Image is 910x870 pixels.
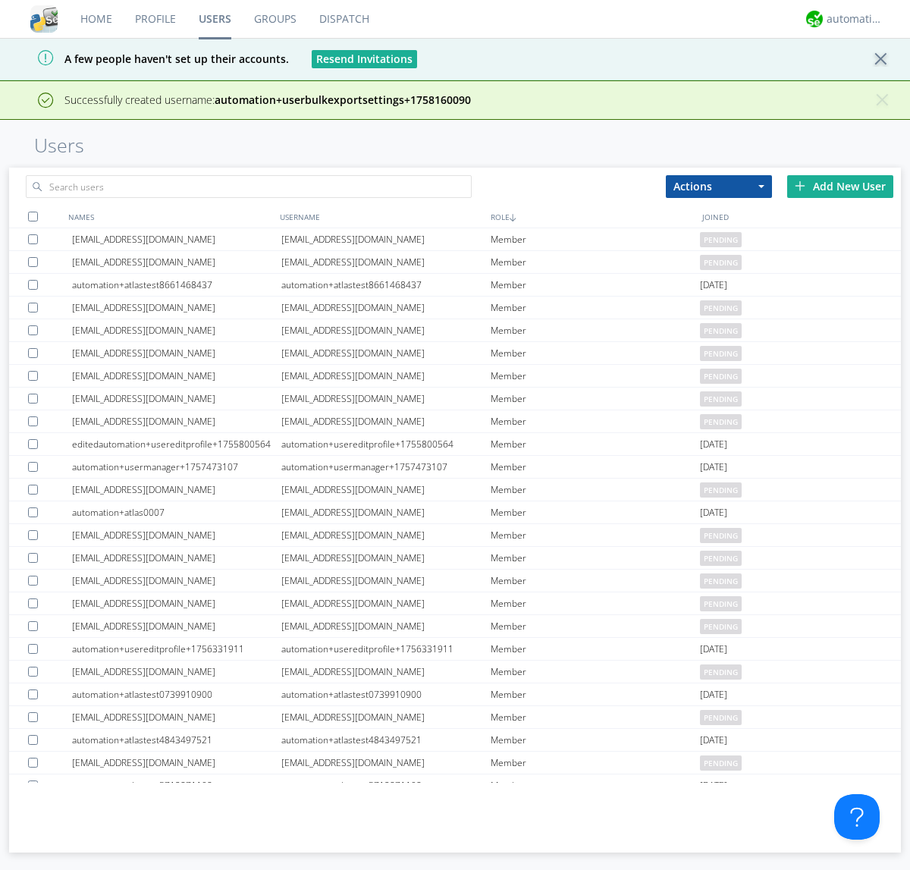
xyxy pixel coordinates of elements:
[700,664,742,680] span: pending
[11,52,289,66] span: A few people haven't set up their accounts.
[281,388,491,410] div: [EMAIL_ADDRESS][DOMAIN_NAME]
[215,93,471,107] strong: automation+userbulkexportsettings+1758160090
[276,206,488,228] div: USERNAME
[9,570,901,592] a: [EMAIL_ADDRESS][DOMAIN_NAME][EMAIL_ADDRESS][DOMAIN_NAME]Memberpending
[72,251,281,273] div: [EMAIL_ADDRESS][DOMAIN_NAME]
[9,547,901,570] a: [EMAIL_ADDRESS][DOMAIN_NAME][EMAIL_ADDRESS][DOMAIN_NAME]Memberpending
[491,319,700,341] div: Member
[72,365,281,387] div: [EMAIL_ADDRESS][DOMAIN_NAME]
[698,206,910,228] div: JOINED
[491,274,700,296] div: Member
[26,175,472,198] input: Search users
[806,11,823,27] img: d2d01cd9b4174d08988066c6d424eccd
[700,501,727,524] span: [DATE]
[281,752,491,774] div: [EMAIL_ADDRESS][DOMAIN_NAME]
[72,274,281,296] div: automation+atlastest8661468437
[72,592,281,614] div: [EMAIL_ADDRESS][DOMAIN_NAME]
[281,456,491,478] div: automation+usermanager+1757473107
[72,729,281,751] div: automation+atlastest4843497521
[827,11,883,27] div: automation+atlas
[281,683,491,705] div: automation+atlastest0739910900
[9,683,901,706] a: automation+atlastest0739910900automation+atlastest0739910900Member[DATE]
[700,232,742,247] span: pending
[9,706,901,729] a: [EMAIL_ADDRESS][DOMAIN_NAME][EMAIL_ADDRESS][DOMAIN_NAME]Memberpending
[72,774,281,796] div: automation+atlastest5712871108
[72,479,281,501] div: [EMAIL_ADDRESS][DOMAIN_NAME]
[491,365,700,387] div: Member
[491,547,700,569] div: Member
[700,683,727,706] span: [DATE]
[281,706,491,728] div: [EMAIL_ADDRESS][DOMAIN_NAME]
[64,206,276,228] div: NAMES
[491,752,700,774] div: Member
[72,501,281,523] div: automation+atlas0007
[491,342,700,364] div: Member
[700,323,742,338] span: pending
[9,752,901,774] a: [EMAIL_ADDRESS][DOMAIN_NAME][EMAIL_ADDRESS][DOMAIN_NAME]Memberpending
[281,319,491,341] div: [EMAIL_ADDRESS][DOMAIN_NAME]
[9,592,901,615] a: [EMAIL_ADDRESS][DOMAIN_NAME][EMAIL_ADDRESS][DOMAIN_NAME]Memberpending
[491,615,700,637] div: Member
[491,297,700,319] div: Member
[72,683,281,705] div: automation+atlastest0739910900
[700,391,742,407] span: pending
[281,547,491,569] div: [EMAIL_ADDRESS][DOMAIN_NAME]
[9,661,901,683] a: [EMAIL_ADDRESS][DOMAIN_NAME][EMAIL_ADDRESS][DOMAIN_NAME]Memberpending
[72,615,281,637] div: [EMAIL_ADDRESS][DOMAIN_NAME]
[9,274,901,297] a: automation+atlastest8661468437automation+atlastest8661468437Member[DATE]
[795,181,805,191] img: plus.svg
[9,410,901,433] a: [EMAIL_ADDRESS][DOMAIN_NAME][EMAIL_ADDRESS][DOMAIN_NAME]Memberpending
[491,228,700,250] div: Member
[700,774,727,797] span: [DATE]
[9,479,901,501] a: [EMAIL_ADDRESS][DOMAIN_NAME][EMAIL_ADDRESS][DOMAIN_NAME]Memberpending
[281,365,491,387] div: [EMAIL_ADDRESS][DOMAIN_NAME]
[700,414,742,429] span: pending
[72,661,281,683] div: [EMAIL_ADDRESS][DOMAIN_NAME]
[491,501,700,523] div: Member
[491,774,700,796] div: Member
[787,175,893,198] div: Add New User
[700,346,742,361] span: pending
[281,524,491,546] div: [EMAIL_ADDRESS][DOMAIN_NAME]
[281,774,491,796] div: automation+atlastest5712871108
[700,300,742,316] span: pending
[700,755,742,771] span: pending
[700,433,727,456] span: [DATE]
[700,638,727,661] span: [DATE]
[491,410,700,432] div: Member
[666,175,772,198] button: Actions
[281,729,491,751] div: automation+atlastest4843497521
[72,570,281,592] div: [EMAIL_ADDRESS][DOMAIN_NAME]
[700,482,742,498] span: pending
[700,729,727,752] span: [DATE]
[491,524,700,546] div: Member
[9,342,901,365] a: [EMAIL_ADDRESS][DOMAIN_NAME][EMAIL_ADDRESS][DOMAIN_NAME]Memberpending
[700,710,742,725] span: pending
[700,456,727,479] span: [DATE]
[281,251,491,273] div: [EMAIL_ADDRESS][DOMAIN_NAME]
[72,547,281,569] div: [EMAIL_ADDRESS][DOMAIN_NAME]
[700,573,742,589] span: pending
[72,752,281,774] div: [EMAIL_ADDRESS][DOMAIN_NAME]
[700,369,742,384] span: pending
[487,206,698,228] div: ROLE
[491,683,700,705] div: Member
[9,388,901,410] a: [EMAIL_ADDRESS][DOMAIN_NAME][EMAIL_ADDRESS][DOMAIN_NAME]Memberpending
[281,228,491,250] div: [EMAIL_ADDRESS][DOMAIN_NAME]
[281,570,491,592] div: [EMAIL_ADDRESS][DOMAIN_NAME]
[9,729,901,752] a: automation+atlastest4843497521automation+atlastest4843497521Member[DATE]
[491,570,700,592] div: Member
[72,228,281,250] div: [EMAIL_ADDRESS][DOMAIN_NAME]
[281,501,491,523] div: [EMAIL_ADDRESS][DOMAIN_NAME]
[491,388,700,410] div: Member
[281,410,491,432] div: [EMAIL_ADDRESS][DOMAIN_NAME]
[281,638,491,660] div: automation+usereditprofile+1756331911
[281,433,491,455] div: automation+usereditprofile+1755800564
[72,706,281,728] div: [EMAIL_ADDRESS][DOMAIN_NAME]
[700,619,742,634] span: pending
[72,297,281,319] div: [EMAIL_ADDRESS][DOMAIN_NAME]
[700,274,727,297] span: [DATE]
[9,638,901,661] a: automation+usereditprofile+1756331911automation+usereditprofile+1756331911Member[DATE]
[491,456,700,478] div: Member
[9,433,901,456] a: editedautomation+usereditprofile+1755800564automation+usereditprofile+1755800564Member[DATE]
